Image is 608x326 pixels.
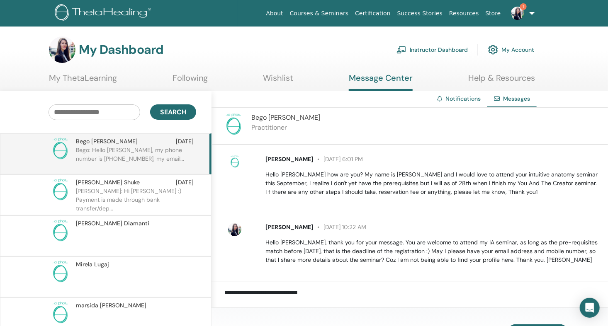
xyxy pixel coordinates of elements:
span: [DATE] 10:22 AM [313,223,366,231]
img: no-photo.png [49,219,72,242]
a: Message Center [349,73,413,91]
span: [DATE] 6:01 PM [313,155,363,163]
a: Wishlist [263,73,294,89]
span: [PERSON_NAME] [265,155,313,163]
div: Open Intercom Messenger [580,298,600,318]
img: no-photo.png [228,155,241,168]
span: marsida [PERSON_NAME] [76,301,146,310]
a: Help & Resources [468,73,535,89]
span: [PERSON_NAME] Shuke [76,178,140,187]
a: Courses & Seminars [287,6,352,21]
span: [DATE] [176,137,194,146]
a: Following [173,73,208,89]
h3: My Dashboard [79,42,163,57]
a: About [263,6,286,21]
span: Messages [503,95,530,102]
a: Store [482,6,504,21]
img: default.jpg [228,223,241,236]
a: Resources [446,6,482,21]
span: [PERSON_NAME] [265,223,313,231]
span: Mirela Lugaj [76,260,109,269]
span: Bego [PERSON_NAME] [76,137,138,146]
a: Success Stories [394,6,446,21]
span: 1 [520,3,527,10]
a: Notifications [445,95,481,102]
p: Hello [PERSON_NAME], thank you for your message. You are welcome to attend my IA seminar, as long... [265,238,598,264]
a: Certification [352,6,394,21]
p: [PERSON_NAME]: Hi [PERSON_NAME] :) Payment is made through bank transfer/dep... [76,187,196,212]
img: default.jpg [49,36,75,63]
img: no-photo.png [49,137,72,160]
img: cog.svg [488,43,498,57]
a: My ThetaLearning [49,73,117,89]
button: Search [150,104,196,120]
span: Bego [PERSON_NAME] [252,113,321,122]
span: [PERSON_NAME] Diamanti [76,219,149,228]
img: logo.png [55,4,154,23]
img: no-photo.png [49,301,72,324]
a: Instructor Dashboard [396,41,468,59]
img: default.jpg [511,7,524,20]
img: no-photo.png [222,113,245,136]
p: Bego: Hello [PERSON_NAME], my phone number is [PHONE_NUMBER], my email... [76,146,196,171]
img: no-photo.png [49,178,72,201]
img: chalkboard-teacher.svg [396,46,406,53]
p: Hello [PERSON_NAME] how are you? My name is [PERSON_NAME] and I would love to attend your intuiti... [265,170,598,196]
img: no-photo.png [49,260,72,283]
a: My Account [488,41,534,59]
span: [DATE] [176,178,194,187]
span: Search [160,108,186,116]
p: Practitioner [252,123,321,133]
